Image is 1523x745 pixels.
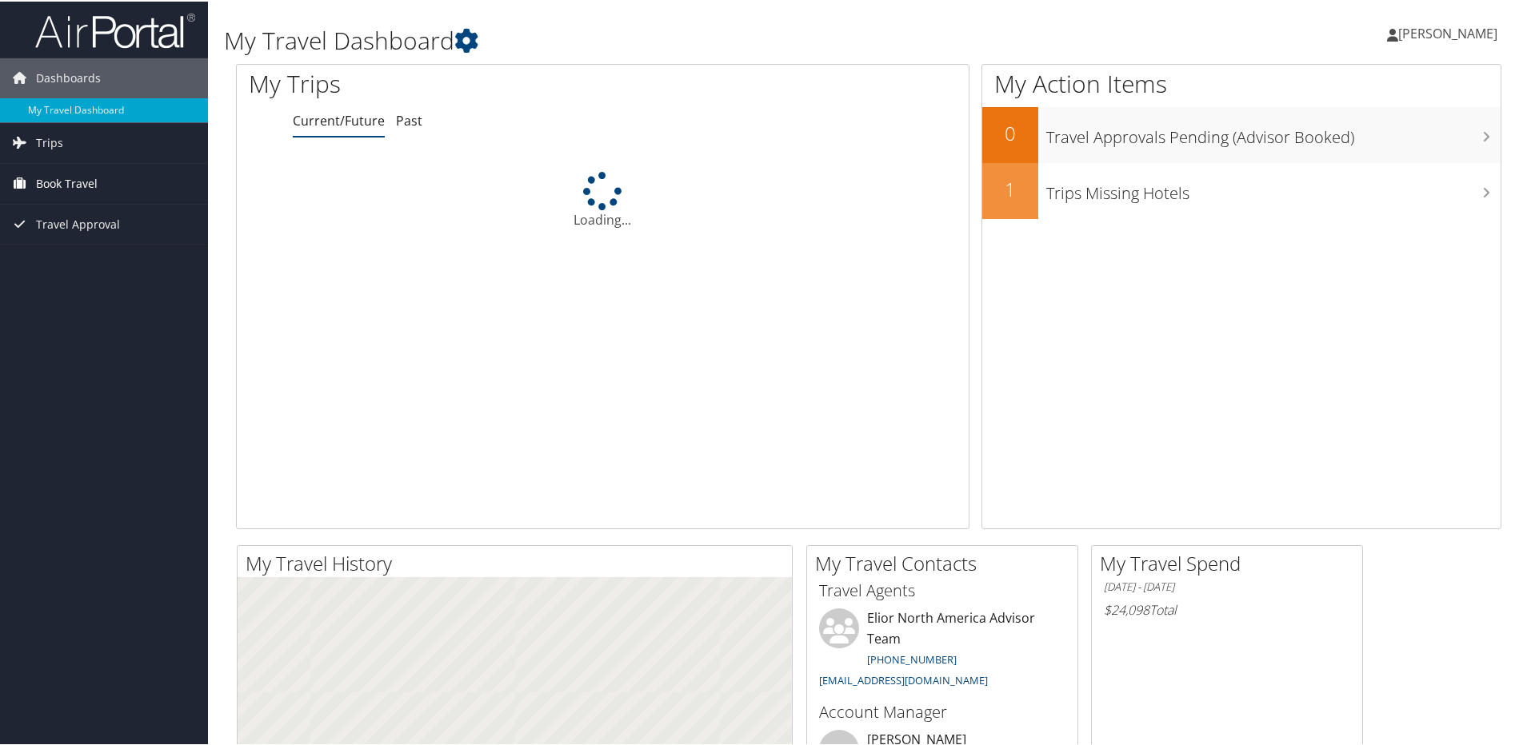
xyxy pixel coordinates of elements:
h1: My Trips [249,66,652,99]
a: 0Travel Approvals Pending (Advisor Booked) [982,106,1501,161]
li: Elior North America Advisor Team [811,607,1073,692]
a: 1Trips Missing Hotels [982,161,1501,217]
img: airportal-logo.png [35,10,195,48]
span: $24,098 [1104,600,1149,617]
h2: My Travel Spend [1100,548,1362,576]
h2: 1 [982,174,1038,201]
span: Book Travel [36,162,98,202]
h1: My Action Items [982,66,1501,99]
a: [EMAIL_ADDRESS][DOMAIN_NAME] [819,671,988,686]
h2: My Travel History [246,548,792,576]
a: [PERSON_NAME] [1387,8,1513,56]
span: [PERSON_NAME] [1398,23,1497,41]
a: [PHONE_NUMBER] [867,651,957,665]
h1: My Travel Dashboard [224,22,1084,56]
div: Loading... [237,170,969,228]
h2: 0 [982,118,1038,145]
h3: Travel Agents [819,578,1065,600]
h3: Account Manager [819,699,1065,722]
h3: Travel Approvals Pending (Advisor Booked) [1046,117,1501,147]
a: Current/Future [293,110,385,128]
h6: Total [1104,600,1350,617]
span: Travel Approval [36,203,120,243]
span: Trips [36,122,63,161]
h3: Trips Missing Hotels [1046,173,1501,203]
h2: My Travel Contacts [815,548,1077,576]
a: Past [396,110,422,128]
span: Dashboards [36,57,101,97]
h6: [DATE] - [DATE] [1104,578,1350,593]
